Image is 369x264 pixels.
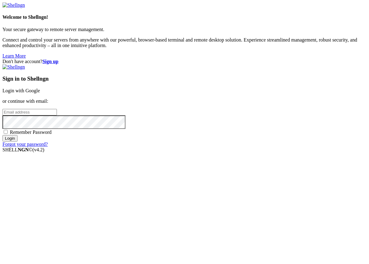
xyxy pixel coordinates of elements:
[2,37,367,48] p: Connect and control your servers from anywhere with our powerful, browser-based terminal and remo...
[2,64,25,70] img: Shellngn
[2,59,367,64] div: Don't have account?
[2,109,57,115] input: Email address
[42,59,58,64] a: Sign up
[10,130,52,135] span: Remember Password
[2,75,367,82] h3: Sign in to Shellngn
[2,88,40,93] a: Login with Google
[2,98,367,104] p: or continue with email:
[4,130,8,134] input: Remember Password
[2,27,367,32] p: Your secure gateway to remote server management.
[33,147,45,152] span: 4.2.0
[2,135,18,142] input: Login
[2,14,367,20] h4: Welcome to Shellngn!
[18,147,29,152] b: NGN
[2,53,26,58] a: Learn More
[2,2,25,8] img: Shellngn
[2,142,48,147] a: Forgot your password?
[2,147,44,152] span: SHELL ©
